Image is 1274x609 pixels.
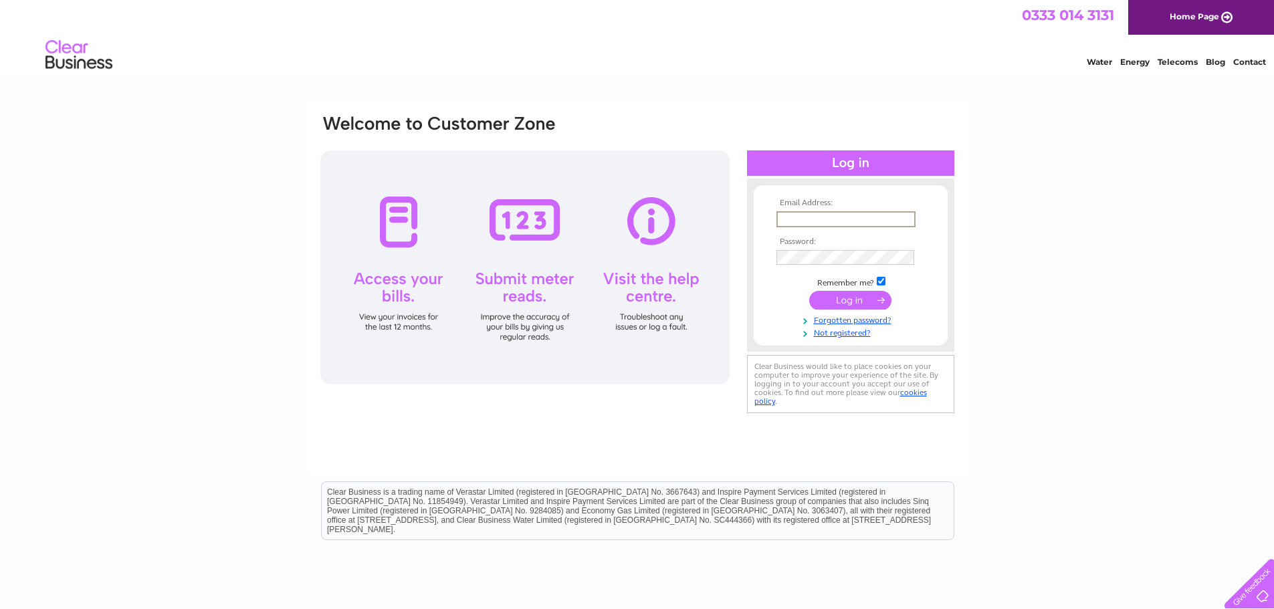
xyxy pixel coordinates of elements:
[776,326,928,338] a: Not registered?
[754,388,927,406] a: cookies policy
[773,237,928,247] th: Password:
[773,275,928,288] td: Remember me?
[1120,57,1150,67] a: Energy
[1087,57,1112,67] a: Water
[773,199,928,208] th: Email Address:
[1022,7,1114,23] a: 0333 014 3131
[1158,57,1198,67] a: Telecoms
[747,355,954,413] div: Clear Business would like to place cookies on your computer to improve your experience of the sit...
[1233,57,1266,67] a: Contact
[776,313,928,326] a: Forgotten password?
[45,35,113,76] img: logo.png
[809,291,891,310] input: Submit
[1206,57,1225,67] a: Blog
[322,7,954,65] div: Clear Business is a trading name of Verastar Limited (registered in [GEOGRAPHIC_DATA] No. 3667643...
